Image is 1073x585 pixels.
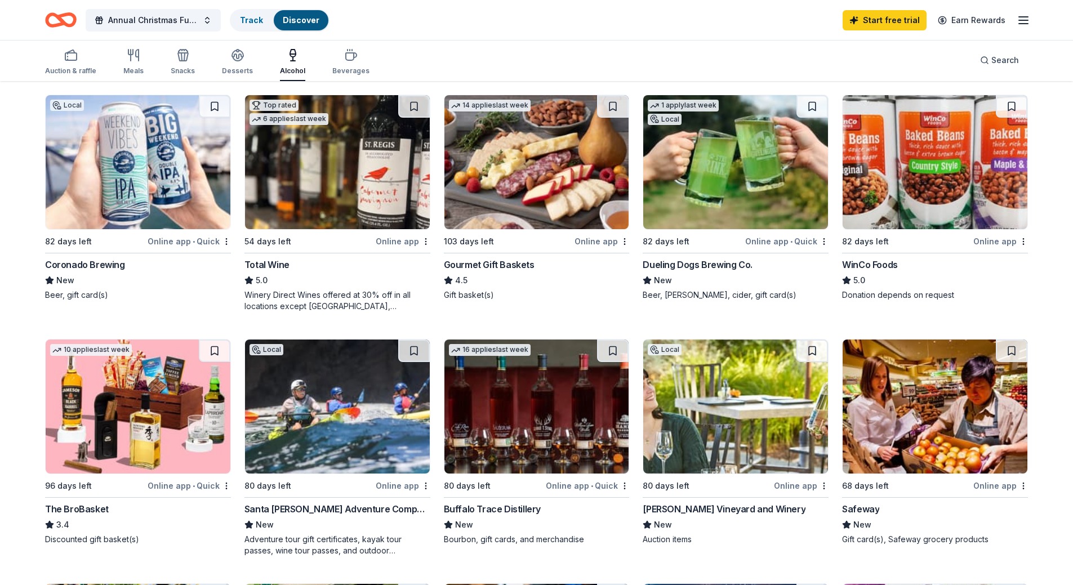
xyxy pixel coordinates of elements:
[643,479,689,493] div: 80 days left
[444,534,630,545] div: Bourbon, gift cards, and merchandise
[973,479,1028,493] div: Online app
[546,479,629,493] div: Online app Quick
[283,15,319,25] a: Discover
[222,66,253,75] div: Desserts
[45,258,125,271] div: Coronado Brewing
[240,15,262,25] a: Track
[244,534,430,556] div: Adventure tour gift certificates, kayak tour passes, wine tour passes, and outdoor experience vou...
[991,53,1019,67] span: Search
[56,274,74,287] span: New
[332,66,369,75] div: Beverages
[931,10,1012,30] a: Earn Rewards
[449,100,531,111] div: 14 applies last week
[244,479,291,493] div: 80 days left
[244,258,290,271] div: Total Wine
[643,95,828,229] img: Image for Dueling Dogs Brewing Co.
[575,234,629,248] div: Online app
[332,44,369,81] button: Beverages
[244,339,430,556] a: Image for Santa Barbara Adventure CompanyLocal80 days leftOnline appSanta [PERSON_NAME] Adventure...
[123,44,144,81] button: Meals
[256,274,268,287] span: 5.0
[148,234,231,248] div: Online app Quick
[643,502,805,516] div: [PERSON_NAME] Vineyard and Winery
[148,479,231,493] div: Online app Quick
[45,289,231,301] div: Beer, gift card(s)
[842,339,1028,545] a: Image for Safeway68 days leftOnline appSafewayNewGift card(s), Safeway grocery products
[455,518,473,532] span: New
[250,344,283,355] div: Local
[643,258,752,271] div: Dueling Dogs Brewing Co.
[643,235,689,248] div: 82 days left
[843,10,927,30] a: Start free trial
[244,235,291,248] div: 54 days left
[280,44,305,81] button: Alcohol
[250,113,328,125] div: 6 applies last week
[45,7,77,33] a: Home
[745,234,829,248] div: Online app Quick
[171,66,195,75] div: Snacks
[643,534,829,545] div: Auction items
[449,344,531,356] div: 16 applies last week
[444,340,629,474] img: Image for Buffalo Trace Distillery
[244,502,430,516] div: Santa [PERSON_NAME] Adventure Company
[244,95,430,312] a: Image for Total WineTop rated6 applieslast week54 days leftOnline appTotal Wine5.0Winery Direct W...
[46,340,230,474] img: Image for The BroBasket
[280,66,305,75] div: Alcohol
[171,44,195,81] button: Snacks
[45,534,231,545] div: Discounted gift basket(s)
[444,289,630,301] div: Gift basket(s)
[648,100,719,111] div: 1 apply last week
[643,340,828,474] img: Image for Honig Vineyard and Winery
[230,9,330,32] button: TrackDiscover
[842,534,1028,545] div: Gift card(s), Safeway grocery products
[444,95,629,229] img: Image for Gourmet Gift Baskets
[193,237,195,246] span: •
[256,518,274,532] span: New
[245,340,430,474] img: Image for Santa Barbara Adventure Company
[973,234,1028,248] div: Online app
[108,14,198,27] span: Annual Christmas Fundraiser
[455,274,468,287] span: 4.5
[842,258,898,271] div: WinCo Foods
[45,339,231,545] a: Image for The BroBasket10 applieslast week96 days leftOnline app•QuickThe BroBasket3.4Discounted ...
[842,235,889,248] div: 82 days left
[444,479,491,493] div: 80 days left
[648,114,682,125] div: Local
[654,518,672,532] span: New
[971,49,1028,72] button: Search
[444,339,630,545] a: Image for Buffalo Trace Distillery16 applieslast week80 days leftOnline app•QuickBuffalo Trace Di...
[45,66,96,75] div: Auction & raffle
[376,234,430,248] div: Online app
[244,289,430,312] div: Winery Direct Wines offered at 30% off in all locations except [GEOGRAPHIC_DATA], [GEOGRAPHIC_DAT...
[245,95,430,229] img: Image for Total Wine
[444,235,494,248] div: 103 days left
[843,95,1027,229] img: Image for WinCo Foods
[643,339,829,545] a: Image for Honig Vineyard and WineryLocal80 days leftOnline app[PERSON_NAME] Vineyard and WineryNe...
[45,95,231,301] a: Image for Coronado BrewingLocal82 days leftOnline app•QuickCoronado BrewingNewBeer, gift card(s)
[853,518,871,532] span: New
[444,502,541,516] div: Buffalo Trace Distillery
[842,502,879,516] div: Safeway
[222,44,253,81] button: Desserts
[842,479,889,493] div: 68 days left
[444,95,630,301] a: Image for Gourmet Gift Baskets14 applieslast week103 days leftOnline appGourmet Gift Baskets4.5Gi...
[50,344,132,356] div: 10 applies last week
[250,100,299,111] div: Top rated
[648,344,682,355] div: Local
[45,235,92,248] div: 82 days left
[45,479,92,493] div: 96 days left
[46,95,230,229] img: Image for Coronado Brewing
[123,66,144,75] div: Meals
[591,481,593,490] span: •
[45,502,109,516] div: The BroBasket
[843,340,1027,474] img: Image for Safeway
[376,479,430,493] div: Online app
[853,274,865,287] span: 5.0
[790,237,792,246] span: •
[86,9,221,32] button: Annual Christmas Fundraiser
[774,479,829,493] div: Online app
[654,274,672,287] span: New
[643,95,829,301] a: Image for Dueling Dogs Brewing Co.1 applylast weekLocal82 days leftOnline app•QuickDueling Dogs B...
[842,289,1028,301] div: Donation depends on request
[50,100,84,111] div: Local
